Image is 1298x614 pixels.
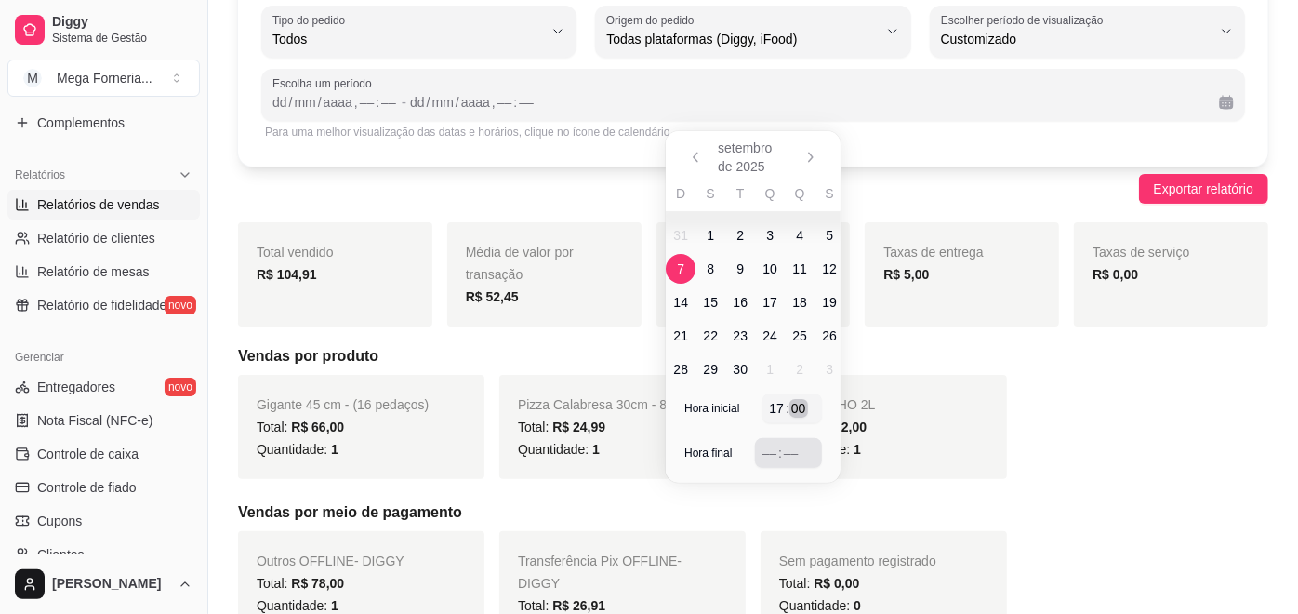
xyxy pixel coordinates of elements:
[271,93,289,112] div: dia, Data inicial,
[666,131,841,483] div: Calendário
[518,598,605,613] span: Total:
[822,327,837,345] span: 26
[1212,87,1241,117] button: Calendário
[552,420,605,434] span: R$ 24,99
[379,93,398,112] div: minuto, Data inicial,
[316,93,324,112] div: /
[725,321,755,351] span: terça-feira, 23 de setembro de 2025
[706,184,714,203] span: S
[1154,179,1253,199] span: Exportar relatório
[761,444,779,462] div: hora,
[822,260,837,278] span: 12
[792,327,807,345] span: 25
[765,184,775,203] span: Q
[733,327,748,345] span: 23
[52,31,192,46] span: Sistema de Gestão
[815,220,844,250] span: sexta-feira, 5 de setembro de 2025
[52,14,192,31] span: Diggy
[785,220,815,250] span: quinta-feira, 4 de setembro de 2025
[733,360,748,379] span: 30
[666,131,841,483] div: setembro de 2025
[762,260,777,278] span: 10
[666,354,695,384] span: domingo, 28 de setembro de 2025
[815,354,844,384] span: sexta-feira, 3 de outubro de 2025
[37,296,166,314] span: Relatório de fidelidade
[673,327,688,345] span: 21
[725,354,755,384] span: terça-feira, 30 de setembro de 2025
[854,442,861,457] span: 1
[272,91,398,113] div: Data inicial
[825,184,833,203] span: S
[592,442,600,457] span: 1
[496,93,514,112] div: hora, Data final,
[292,93,317,112] div: mês, Data inicial,
[755,254,785,284] span: quarta-feira, 10 de setembro de 2025
[466,245,574,282] span: Média de valor por transação
[257,397,429,412] span: Gigante 45 cm - (16 pedaços)
[37,262,150,281] span: Relatório de mesas
[755,287,785,317] span: quarta-feira, 17 de setembro de 2025
[408,93,427,112] div: dia, Data final,
[287,93,295,112] div: /
[257,576,344,591] span: Total:
[768,399,787,418] div: hora,
[779,554,936,568] span: Sem pagamento registrado
[677,260,684,278] span: 7
[257,442,338,457] span: Quantidade:
[257,598,338,613] span: Quantidade:
[257,267,317,282] strong: R$ 104,91
[37,113,125,132] span: Complementos
[703,327,718,345] span: 22
[707,260,714,278] span: 8
[518,442,600,457] span: Quantidade:
[374,93,381,112] div: :
[695,254,725,284] span: segunda-feira, 8 de setembro de 2025
[454,93,461,112] div: /
[707,226,714,245] span: 1
[766,226,774,245] span: 3
[322,93,354,112] div: ano, Data inicial,
[257,554,404,568] span: Outros OFFLINE - DIGGY
[666,287,695,317] span: domingo, 14 de setembro de 2025
[37,195,160,214] span: Relatórios de vendas
[673,293,688,312] span: 14
[37,378,115,396] span: Entregadores
[779,442,861,457] span: Quantidade:
[684,446,732,460] span: Hora final
[792,260,807,278] span: 11
[684,401,739,416] span: Hora inicial
[37,445,139,463] span: Controle de caixa
[883,245,983,260] span: Taxas de entrega
[695,220,725,250] span: segunda-feira, 1 de setembro de 2025
[755,354,785,384] span: quarta-feira, 1 de outubro de 2025
[37,512,82,530] span: Cupons
[358,93,377,112] div: hora, Data inicial,
[822,293,837,312] span: 19
[695,321,725,351] span: segunda-feira, 22 de setembro de 2025
[785,321,815,351] span: quinta-feira, 25 de setembro de 2025
[1093,267,1138,282] strong: R$ 0,00
[673,226,688,245] span: 31
[725,254,755,284] span: terça-feira, 9 de setembro de 2025
[826,226,833,245] span: 5
[410,91,1204,113] div: Data final
[425,93,432,112] div: /
[666,220,695,250] span: domingo, 31 de agosto de 2025
[7,60,200,97] button: Select a team
[518,554,682,591] span: Transferência Pix OFFLINE - DIGGY
[796,142,826,172] button: Próximo
[883,267,929,282] strong: R$ 5,00
[511,93,519,112] div: :
[703,360,718,379] span: 29
[52,576,170,593] span: [PERSON_NAME]
[762,293,777,312] span: 17
[552,598,605,613] span: R$ 26,91
[815,287,844,317] span: sexta-feira, 19 de setembro de 2025
[238,501,1268,524] h5: Vendas por meio de pagamento
[272,30,543,48] span: Todos
[272,12,351,28] label: Tipo do pedido
[785,354,815,384] span: quinta-feira, 2 de outubro de 2025
[459,93,492,112] div: ano, Data final,
[466,289,519,304] strong: R$ 52,45
[785,254,815,284] span: quinta-feira, 11 de setembro de 2025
